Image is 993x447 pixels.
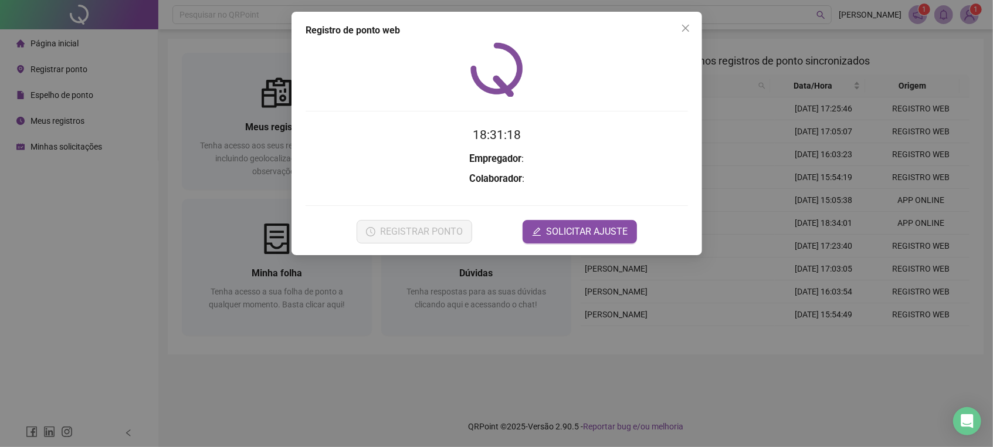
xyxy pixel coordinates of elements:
span: edit [532,227,541,236]
div: Open Intercom Messenger [953,407,981,435]
h3: : [306,171,688,187]
strong: Empregador [469,153,521,164]
button: editSOLICITAR AJUSTE [523,220,637,243]
div: Registro de ponto web [306,23,688,38]
img: QRPoint [470,42,523,97]
button: REGISTRAR PONTO [356,220,472,243]
strong: Colaborador [469,173,522,184]
time: 18:31:18 [473,128,521,142]
span: close [681,23,690,33]
h3: : [306,151,688,167]
button: Close [676,19,695,38]
span: SOLICITAR AJUSTE [546,225,628,239]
